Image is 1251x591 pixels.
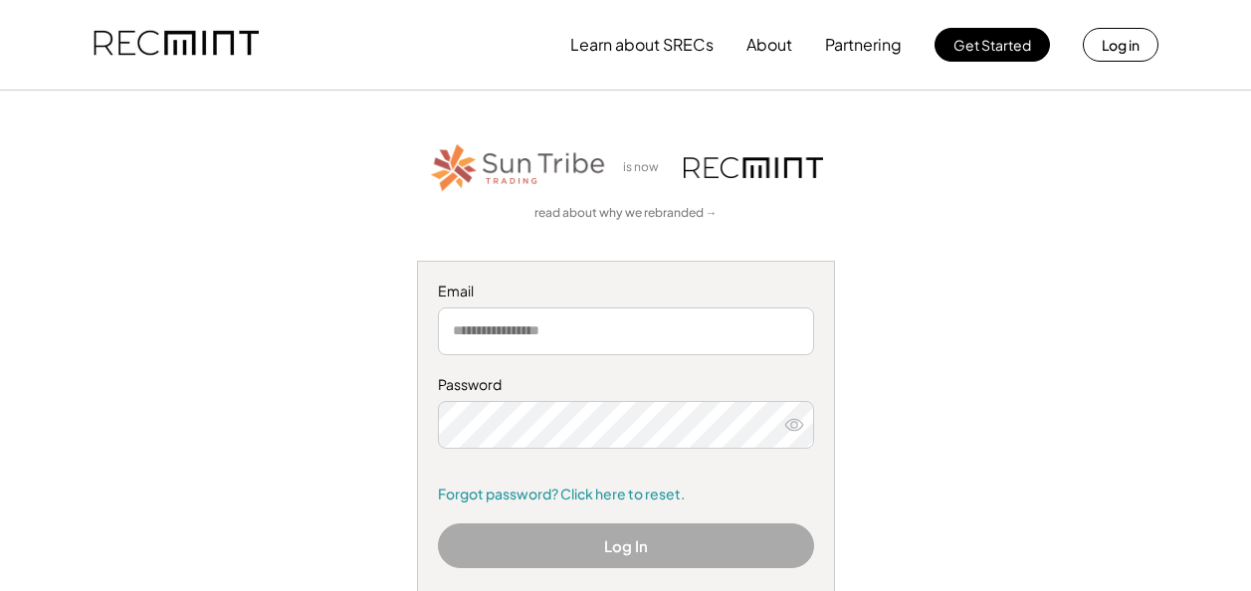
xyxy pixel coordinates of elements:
[534,205,718,222] a: read about why we rebranded →
[935,28,1050,62] button: Get Started
[746,25,792,65] button: About
[618,159,674,176] div: is now
[1083,28,1158,62] button: Log in
[429,140,608,195] img: STT_Horizontal_Logo%2B-%2BColor.png
[438,375,814,395] div: Password
[438,282,814,301] div: Email
[684,157,823,178] img: recmint-logotype%403x.png
[438,523,814,568] button: Log In
[94,11,259,79] img: recmint-logotype%403x.png
[825,25,902,65] button: Partnering
[570,25,714,65] button: Learn about SRECs
[438,485,814,504] a: Forgot password? Click here to reset.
